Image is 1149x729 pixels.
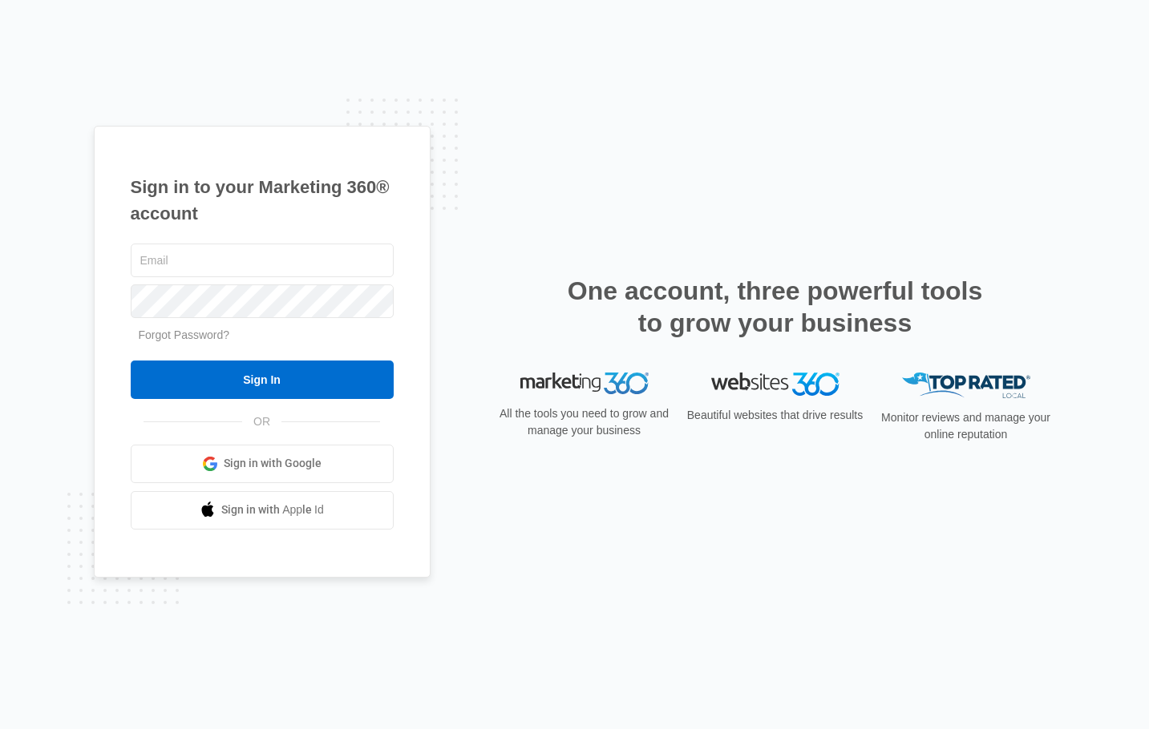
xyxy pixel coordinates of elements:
[224,455,322,472] span: Sign in with Google
[711,373,839,396] img: Websites 360
[131,360,394,399] input: Sign In
[902,373,1030,399] img: Top Rated Local
[131,174,394,227] h1: Sign in to your Marketing 360® account
[876,409,1056,443] p: Monitor reviews and manage your online reputation
[242,413,281,430] span: OR
[131,445,394,483] a: Sign in with Google
[520,373,649,395] img: Marketing 360
[131,244,394,277] input: Email
[686,407,865,424] p: Beautiful websites that drive results
[563,275,988,339] h2: One account, three powerful tools to grow your business
[139,328,230,341] a: Forgot Password?
[131,491,394,530] a: Sign in with Apple Id
[495,405,674,439] p: All the tools you need to grow and manage your business
[221,501,324,518] span: Sign in with Apple Id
